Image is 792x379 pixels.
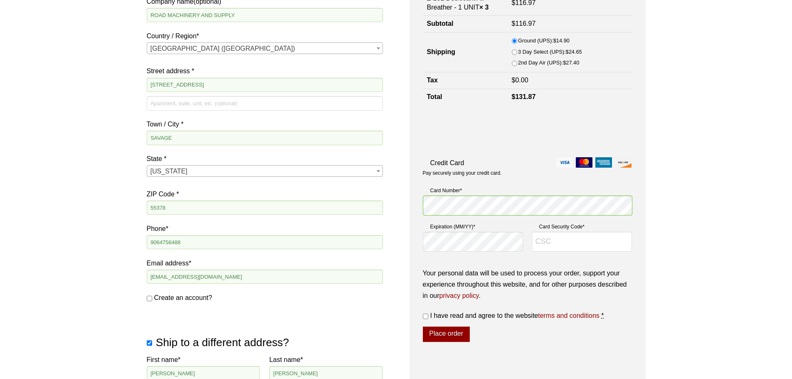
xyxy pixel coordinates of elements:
[147,42,383,54] span: Country / Region
[566,49,582,55] bdi: 24.65
[423,72,508,89] th: Tax
[518,58,579,67] label: 2nd Day Air (UPS):
[147,258,383,269] label: Email address
[423,89,508,105] th: Total
[556,157,573,168] img: visa
[423,186,632,195] label: Card Number
[532,223,632,231] label: Card Security Code
[423,223,523,231] label: Expiration (MM/YY)
[147,296,152,301] input: Create an account?
[553,37,556,44] span: $
[147,43,382,54] span: United States (US)
[512,77,528,84] bdi: 0.00
[147,30,383,42] label: Country / Region
[518,47,582,57] label: 3 Day Select (UPS):
[512,77,516,84] span: $
[518,36,570,45] label: Ground (UPS):
[147,188,383,200] label: ZIP Code
[423,16,508,32] th: Subtotal
[147,153,383,164] label: State
[423,32,508,72] th: Shipping
[147,165,383,177] span: State
[479,4,489,11] strong: × 3
[423,170,632,177] p: Pay securely using your credit card.
[512,20,516,27] span: $
[512,93,536,100] bdi: 131.87
[563,59,579,66] bdi: 27.40
[147,96,383,110] input: Apartment, suite, unit, etc. (optional)
[439,292,479,299] a: privacy policy
[538,312,600,319] a: terms and conditions
[147,166,382,177] span: Minnesota
[430,312,600,319] span: I have read and agree to the website
[423,327,470,342] button: Place order
[563,59,566,66] span: $
[423,114,549,146] iframe: reCAPTCHA
[154,294,212,301] span: Create an account?
[512,93,516,100] span: $
[423,268,632,302] p: Your personal data will be used to process your order, support your experience throughout this we...
[601,312,604,319] abbr: required
[156,336,289,349] span: Ship to a different address?
[147,78,383,92] input: House number and street name
[269,354,383,365] label: Last name
[147,223,383,234] label: Phone
[147,65,383,77] label: Street address
[615,157,632,168] img: discover
[147,354,260,365] label: First name
[423,314,428,319] input: I have read and agree to the websiteterms and conditions *
[566,49,569,55] span: $
[423,157,632,168] label: Credit Card
[595,157,612,168] img: amex
[147,340,152,346] input: Ship to a different address?
[147,119,383,130] label: Town / City
[423,183,632,258] fieldset: Payment Info
[553,37,570,44] bdi: 14.90
[512,20,536,27] bdi: 116.97
[532,232,632,252] input: CSC
[576,157,592,168] img: mastercard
